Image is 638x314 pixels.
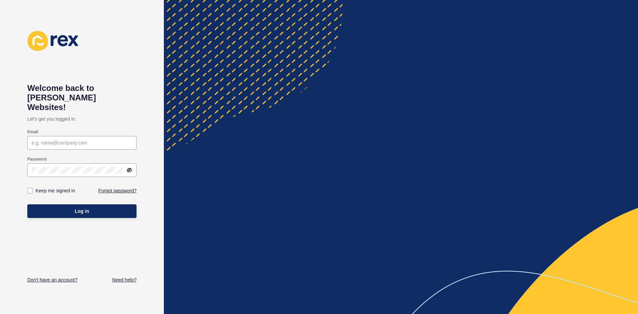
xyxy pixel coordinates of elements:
[27,112,137,126] p: Let's get you logged in.
[36,187,75,194] label: Keep me signed in
[27,276,77,283] a: Don't have an account?
[27,204,137,218] button: Log in
[98,187,137,194] a: Forgot password?
[27,156,47,162] label: Password
[112,276,137,283] a: Need help?
[27,83,137,112] h1: Welcome back to [PERSON_NAME] Websites!
[27,129,38,135] label: Email
[75,208,89,215] span: Log in
[32,139,132,146] input: e.g. name@company.com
